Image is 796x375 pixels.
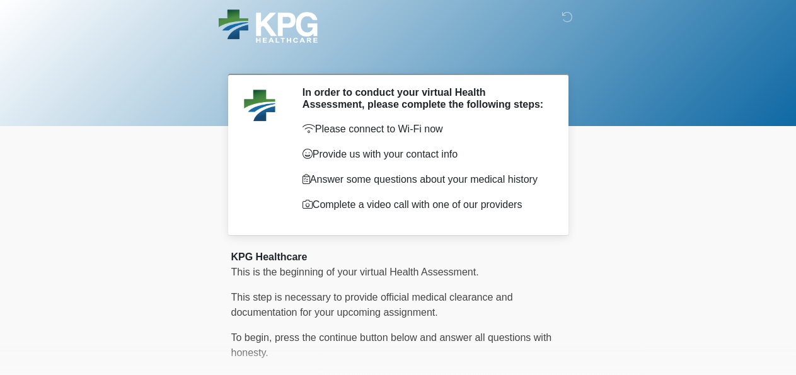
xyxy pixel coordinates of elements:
p: Please connect to Wi-Fi now [303,122,546,137]
img: Agent Avatar [241,86,279,124]
span: This is the beginning of your virtual Health Assessment. [231,267,479,277]
span: This step is necessary to provide official medical clearance and documentation for your upcoming ... [231,292,513,318]
h1: ‎ ‎ ‎ [222,45,575,69]
p: Provide us with your contact info [303,147,546,162]
h2: In order to conduct your virtual Health Assessment, please complete the following steps: [303,86,546,110]
span: To begin, ﻿﻿﻿﻿﻿﻿﻿﻿﻿﻿﻿﻿﻿﻿﻿﻿﻿press the continue button below and answer all questions with honesty. [231,332,552,358]
div: KPG Healthcare [231,250,565,265]
p: Complete a video call with one of our providers [303,197,546,212]
p: Answer some questions about your medical history [303,172,546,187]
img: KPG Healthcare Logo [219,9,318,43]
